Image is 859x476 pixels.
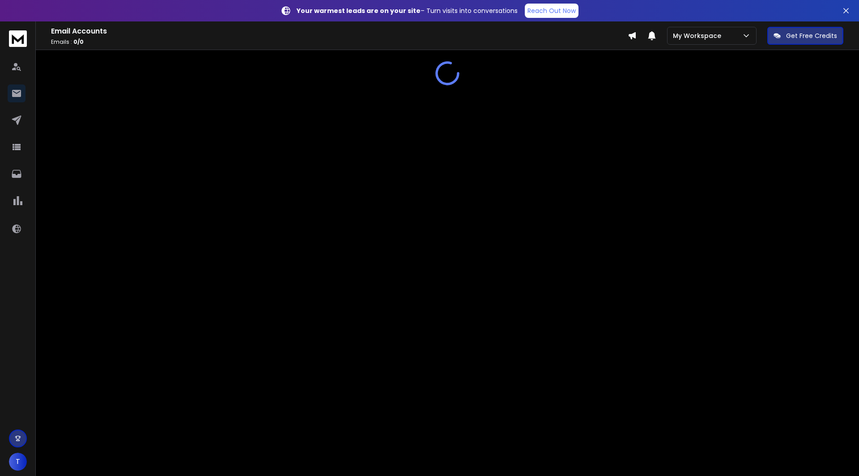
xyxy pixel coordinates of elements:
p: Reach Out Now [527,6,576,15]
p: Emails : [51,38,628,46]
button: Get Free Credits [767,27,843,45]
p: My Workspace [673,31,725,40]
button: T [9,453,27,471]
p: Get Free Credits [786,31,837,40]
a: Reach Out Now [525,4,578,18]
span: 0 / 0 [73,38,84,46]
h1: Email Accounts [51,26,628,37]
p: – Turn visits into conversations [297,6,518,15]
img: logo [9,30,27,47]
strong: Your warmest leads are on your site [297,6,421,15]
